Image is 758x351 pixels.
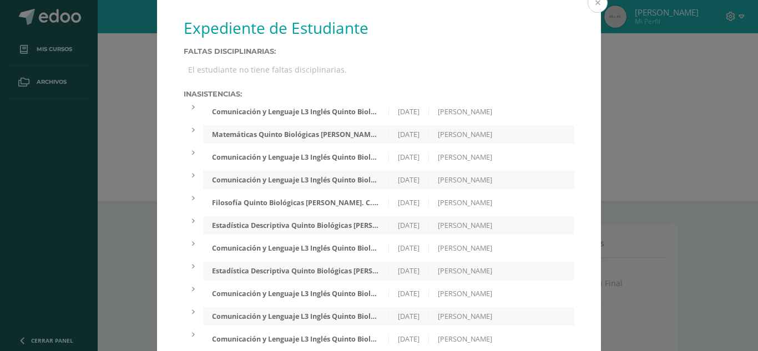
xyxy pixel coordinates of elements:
[203,312,388,321] div: Comunicación y Lenguaje L3 Inglés Quinto Biológicas [PERSON_NAME]. C.C.L.L. en Ciencias Biológica...
[389,266,429,276] div: [DATE]
[203,266,388,276] div: Estadística Descriptiva Quinto Biológicas [PERSON_NAME]. C.C.L.L. en Ciencias Biológicas 'A'
[184,17,574,38] h1: Expediente de Estudiante
[429,334,501,344] div: [PERSON_NAME]
[203,198,388,207] div: Filosofía Quinto Biológicas [PERSON_NAME]. C.C.L.L. en Ciencias Biológicas 'A'
[389,243,429,253] div: [DATE]
[389,289,429,298] div: [DATE]
[429,107,501,116] div: [PERSON_NAME]
[389,198,429,207] div: [DATE]
[203,243,388,253] div: Comunicación y Lenguaje L3 Inglés Quinto Biológicas [PERSON_NAME]. C.C.L.L. en Ciencias Biológica...
[184,47,574,55] label: Faltas Disciplinarias:
[429,152,501,162] div: [PERSON_NAME]
[429,312,501,321] div: [PERSON_NAME]
[389,312,429,321] div: [DATE]
[389,130,429,139] div: [DATE]
[389,221,429,230] div: [DATE]
[429,130,501,139] div: [PERSON_NAME]
[389,175,429,185] div: [DATE]
[429,221,501,230] div: [PERSON_NAME]
[203,334,388,344] div: Comunicación y Lenguaje L3 Inglés Quinto Biológicas [PERSON_NAME]. C.C.L.L. en Ciencias Biológica...
[389,334,429,344] div: [DATE]
[203,175,388,185] div: Comunicación y Lenguaje L3 Inglés Quinto Biológicas [PERSON_NAME]. C.C.L.L. en Ciencias Biológica...
[184,90,574,98] label: Inasistencias:
[184,60,574,79] div: El estudiante no tiene faltas disciplinarias.
[203,152,388,162] div: Comunicación y Lenguaje L3 Inglés Quinto Biológicas [PERSON_NAME]. C.C.L.L. en Ciencias Biológica...
[389,152,429,162] div: [DATE]
[203,221,388,230] div: Estadística Descriptiva Quinto Biológicas [PERSON_NAME]. C.C.L.L. en Ciencias Biológicas 'A'
[389,107,429,116] div: [DATE]
[429,243,501,253] div: [PERSON_NAME]
[203,130,388,139] div: Matemáticas Quinto Biológicas [PERSON_NAME]. C.C.L.L. en Ciencias Biológicas 'A'
[203,289,388,298] div: Comunicación y Lenguaje L3 Inglés Quinto Biológicas [PERSON_NAME]. C.C.L.L. en Ciencias Biológica...
[203,107,388,116] div: Comunicación y Lenguaje L3 Inglés Quinto Biológicas [PERSON_NAME]. C.C.L.L. en Ciencias Biológica...
[429,198,501,207] div: [PERSON_NAME]
[429,266,501,276] div: [PERSON_NAME]
[429,175,501,185] div: [PERSON_NAME]
[429,289,501,298] div: [PERSON_NAME]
